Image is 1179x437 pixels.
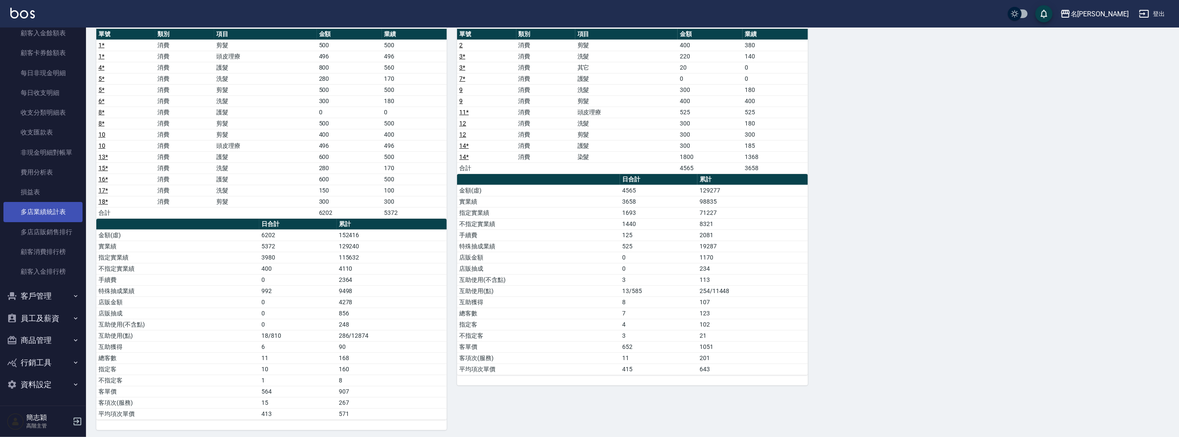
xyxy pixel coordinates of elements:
td: 頭皮理療 [575,107,678,118]
button: 商品管理 [3,329,83,351]
td: 消費 [516,95,575,107]
td: 4565 [620,185,697,196]
td: 平均項次單價 [457,364,620,375]
a: 顧客消費排行榜 [3,242,83,262]
td: 6202 [259,229,337,241]
a: 10 [98,142,105,149]
td: 0 [317,107,382,118]
td: 220 [678,51,743,62]
td: 0 [620,252,697,263]
td: 頭皮理療 [214,140,316,151]
td: 600 [317,174,382,185]
th: 單號 [457,29,516,40]
th: 業績 [743,29,807,40]
table: a dense table [457,174,807,375]
td: 消費 [155,174,214,185]
td: 客項次(服務) [96,397,259,408]
td: 90 [337,341,447,352]
th: 金額 [317,29,382,40]
td: 500 [317,84,382,95]
td: 手續費 [96,274,259,285]
td: 剪髮 [214,196,316,207]
td: 1440 [620,218,697,229]
a: 每日收支明細 [3,83,83,103]
td: 3658 [620,196,697,207]
td: 1051 [697,341,808,352]
td: 564 [259,386,337,397]
td: 不指定實業績 [457,218,620,229]
th: 日合計 [620,174,697,185]
td: 71227 [697,207,808,218]
td: 129240 [337,241,447,252]
td: 6 [259,341,337,352]
td: 0 [678,73,743,84]
td: 消費 [516,51,575,62]
a: 多店業績統計表 [3,202,83,222]
th: 項目 [214,29,316,40]
td: 店販金額 [96,296,259,308]
td: 286/12874 [337,330,447,341]
td: 600 [317,151,382,162]
td: 1170 [697,252,808,263]
td: 0 [620,263,697,274]
td: 消費 [155,162,214,174]
td: 0 [259,308,337,319]
td: 平均項次單價 [96,408,259,419]
td: 571 [337,408,447,419]
td: 互助獲得 [457,296,620,308]
td: 180 [743,84,807,95]
td: 300 [678,140,743,151]
td: 客單價 [457,341,620,352]
th: 業績 [382,29,447,40]
td: 170 [382,73,447,84]
td: 4110 [337,263,447,274]
td: 8321 [697,218,808,229]
td: 消費 [516,129,575,140]
td: 不指定客 [457,330,620,341]
button: 客戶管理 [3,285,83,307]
td: 頭皮理療 [214,51,316,62]
td: 160 [337,364,447,375]
td: 消費 [155,107,214,118]
td: 496 [382,140,447,151]
td: 11 [259,352,337,364]
td: 2364 [337,274,447,285]
td: 1800 [678,151,743,162]
td: 4 [620,319,697,330]
td: 98835 [697,196,808,207]
img: Logo [10,8,35,18]
h5: 簡志穎 [26,413,70,422]
td: 280 [317,73,382,84]
td: 消費 [155,62,214,73]
td: 護髮 [214,107,316,118]
img: Person [7,413,24,430]
td: 500 [317,40,382,51]
td: 6202 [317,207,382,218]
td: 護髮 [575,73,678,84]
td: 300 [678,118,743,129]
td: 洗髮 [214,185,316,196]
td: 300 [317,196,382,207]
td: 消費 [516,107,575,118]
td: 3 [620,274,697,285]
td: 201 [697,352,808,364]
td: 4278 [337,296,447,308]
td: 400 [678,95,743,107]
td: 剪髮 [214,118,316,129]
button: 名[PERSON_NAME] [1057,5,1132,23]
td: 500 [382,151,447,162]
td: 實業績 [96,241,259,252]
td: 400 [743,95,807,107]
td: 3658 [743,162,807,174]
td: 0 [382,107,447,118]
td: 500 [382,40,447,51]
td: 102 [697,319,808,330]
td: 消費 [155,73,214,84]
td: 特殊抽成業績 [96,285,259,296]
td: 150 [317,185,382,196]
td: 護髮 [214,62,316,73]
td: 0 [259,296,337,308]
td: 互助使用(不含點) [96,319,259,330]
td: 客單價 [96,386,259,397]
td: 1693 [620,207,697,218]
